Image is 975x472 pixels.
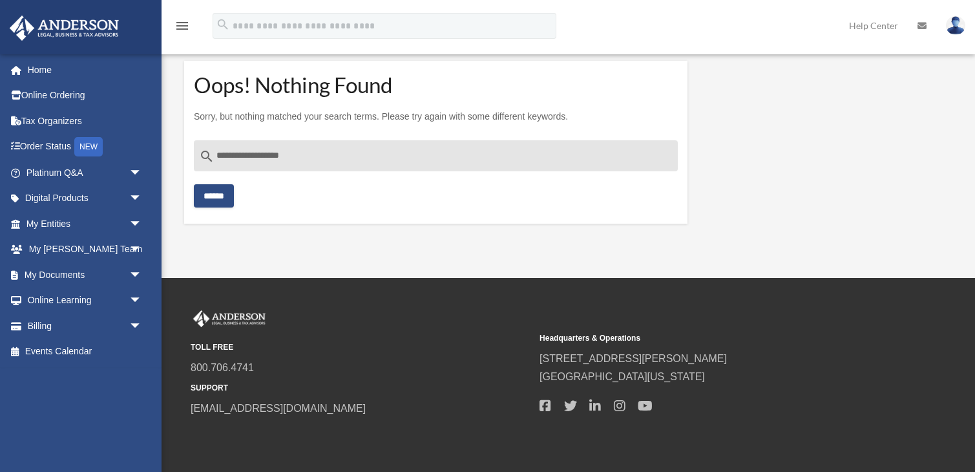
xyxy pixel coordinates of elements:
[129,262,155,288] span: arrow_drop_down
[129,313,155,339] span: arrow_drop_down
[9,186,162,211] a: Digital Productsarrow_drop_down
[191,381,530,395] small: SUPPORT
[191,310,268,327] img: Anderson Advisors Platinum Portal
[9,313,162,339] a: Billingarrow_drop_down
[174,18,190,34] i: menu
[540,332,879,345] small: Headquarters & Operations
[129,160,155,186] span: arrow_drop_down
[946,16,965,35] img: User Pic
[9,339,162,365] a: Events Calendar
[9,83,162,109] a: Online Ordering
[216,17,230,32] i: search
[9,288,162,314] a: Online Learningarrow_drop_down
[194,109,678,125] p: Sorry, but nothing matched your search terms. Please try again with some different keywords.
[129,211,155,237] span: arrow_drop_down
[191,341,530,354] small: TOLL FREE
[174,23,190,34] a: menu
[9,262,162,288] a: My Documentsarrow_drop_down
[9,57,155,83] a: Home
[9,211,162,237] a: My Entitiesarrow_drop_down
[191,403,366,414] a: [EMAIL_ADDRESS][DOMAIN_NAME]
[191,362,254,373] a: 800.706.4741
[540,371,705,382] a: [GEOGRAPHIC_DATA][US_STATE]
[540,353,727,364] a: [STREET_ADDRESS][PERSON_NAME]
[74,137,103,156] div: NEW
[129,237,155,263] span: arrow_drop_down
[9,108,162,134] a: Tax Organizers
[9,160,162,186] a: Platinum Q&Aarrow_drop_down
[129,288,155,314] span: arrow_drop_down
[129,186,155,212] span: arrow_drop_down
[9,134,162,160] a: Order StatusNEW
[199,149,215,164] i: search
[194,77,678,93] h1: Oops! Nothing Found
[6,16,123,41] img: Anderson Advisors Platinum Portal
[9,237,162,263] a: My [PERSON_NAME] Teamarrow_drop_down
